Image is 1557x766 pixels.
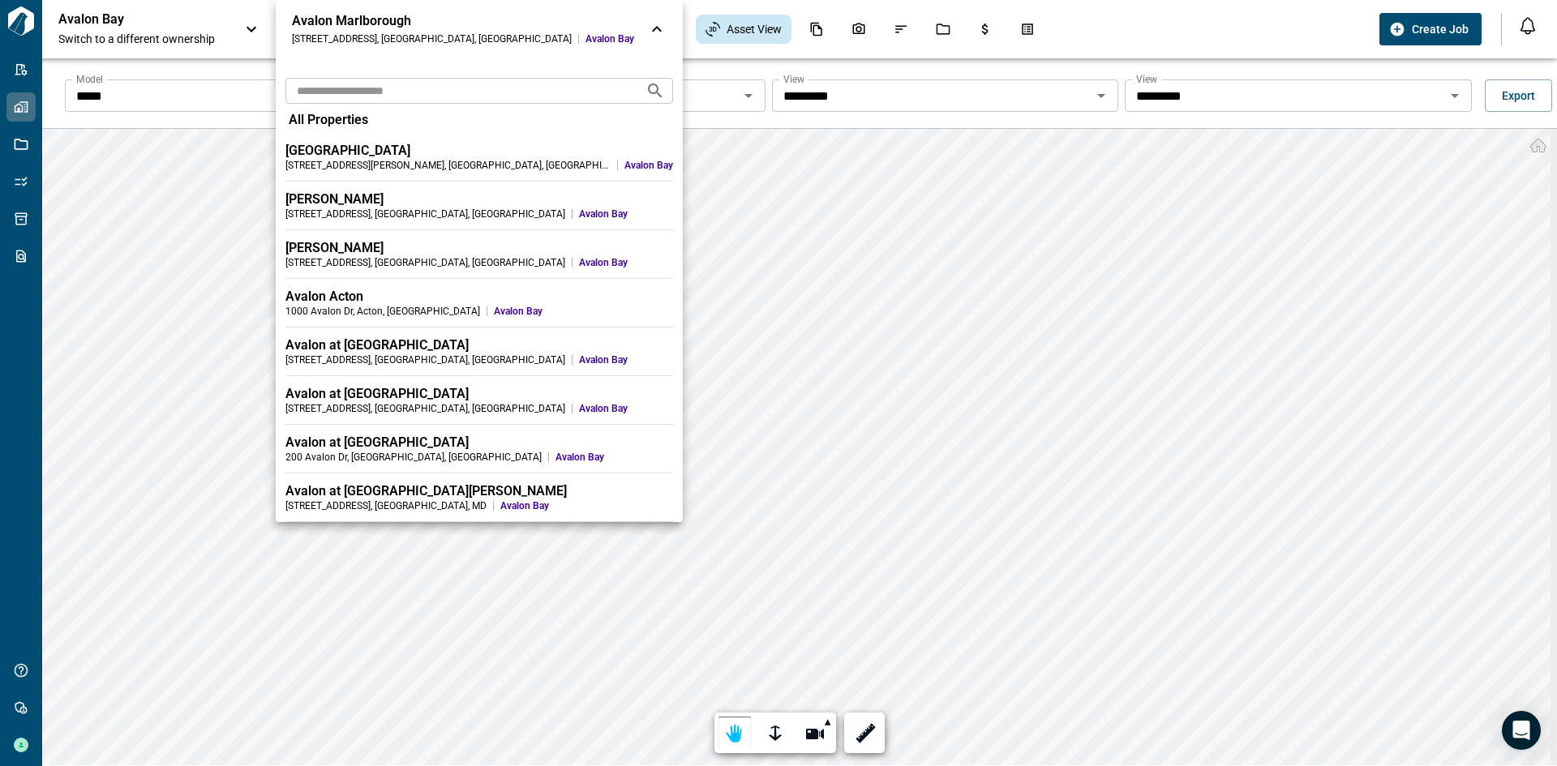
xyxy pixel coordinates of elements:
[494,305,673,318] span: Avalon Bay
[285,289,673,305] div: Avalon Acton
[579,208,673,220] span: Avalon Bay
[639,75,671,107] button: Search projects
[285,305,480,318] div: 1000 Avalon Dr , Acton , [GEOGRAPHIC_DATA]
[285,483,673,499] div: Avalon at [GEOGRAPHIC_DATA][PERSON_NAME]
[624,159,673,172] span: Avalon Bay
[292,13,634,29] div: Avalon Marlborough
[500,499,673,512] span: Avalon Bay
[285,386,673,402] div: Avalon at [GEOGRAPHIC_DATA]
[285,240,673,256] div: [PERSON_NAME]
[285,256,565,269] div: [STREET_ADDRESS] , [GEOGRAPHIC_DATA] , [GEOGRAPHIC_DATA]
[579,353,673,366] span: Avalon Bay
[285,434,673,451] div: Avalon at [GEOGRAPHIC_DATA]
[285,451,542,464] div: 200 Avalon Dr , [GEOGRAPHIC_DATA] , [GEOGRAPHIC_DATA]
[285,159,611,172] div: [STREET_ADDRESS][PERSON_NAME] , [GEOGRAPHIC_DATA] , [GEOGRAPHIC_DATA]
[285,143,673,159] div: [GEOGRAPHIC_DATA]
[579,402,673,415] span: Avalon Bay
[285,191,673,208] div: [PERSON_NAME]
[1502,711,1541,750] div: Open Intercom Messenger
[585,32,634,45] span: Avalon Bay
[285,353,565,366] div: [STREET_ADDRESS] , [GEOGRAPHIC_DATA] , [GEOGRAPHIC_DATA]
[579,256,673,269] span: Avalon Bay
[292,32,572,45] div: [STREET_ADDRESS] , [GEOGRAPHIC_DATA] , [GEOGRAPHIC_DATA]
[289,112,368,128] span: All Properties
[285,337,673,353] div: Avalon at [GEOGRAPHIC_DATA]
[285,402,565,415] div: [STREET_ADDRESS] , [GEOGRAPHIC_DATA] , [GEOGRAPHIC_DATA]
[285,499,487,512] div: [STREET_ADDRESS] , [GEOGRAPHIC_DATA] , MD
[285,208,565,220] div: [STREET_ADDRESS] , [GEOGRAPHIC_DATA] , [GEOGRAPHIC_DATA]
[555,451,673,464] span: Avalon Bay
